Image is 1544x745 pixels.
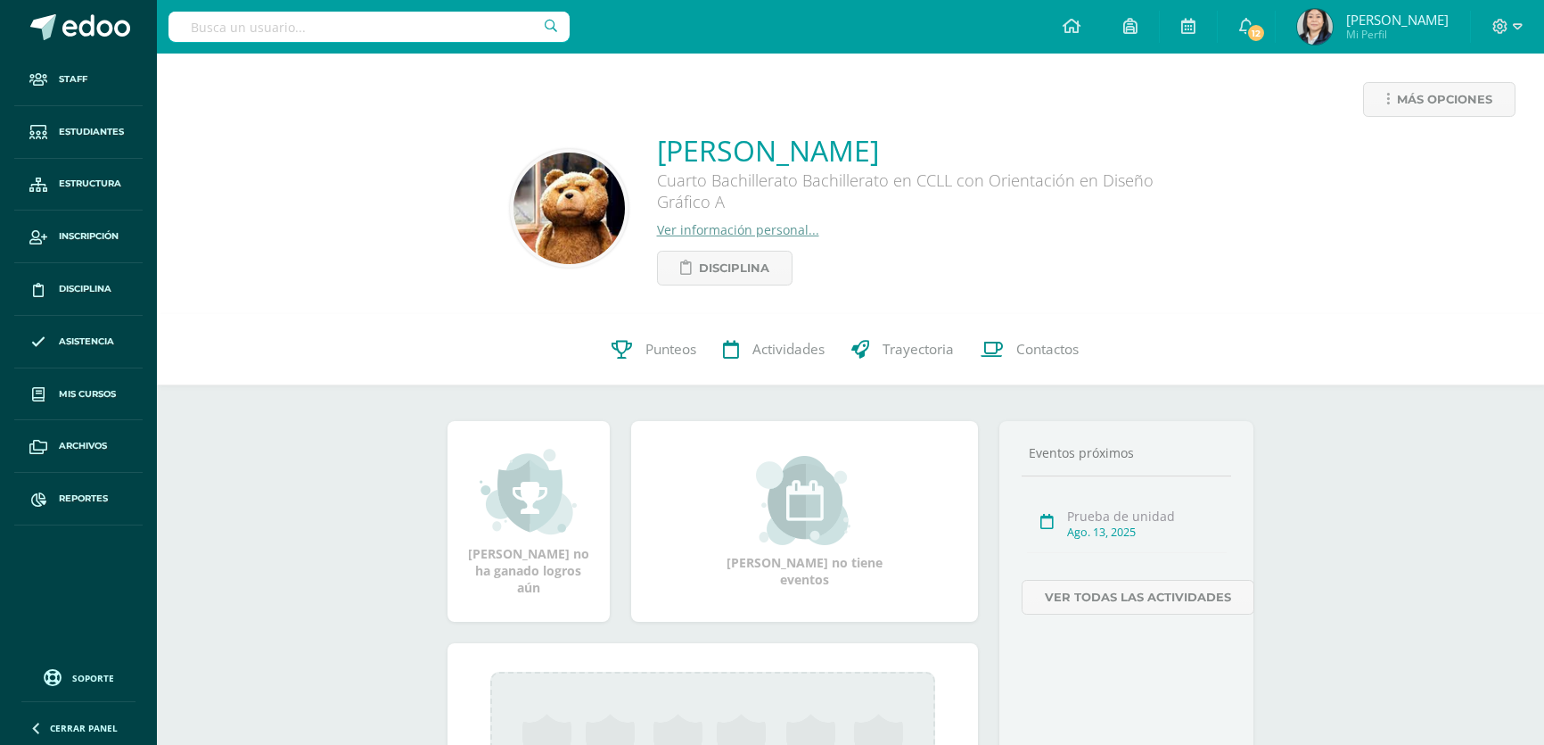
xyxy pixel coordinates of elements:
[14,54,143,106] a: Staff
[59,125,124,139] span: Estudiantes
[1363,82,1515,117] a: Más opciones
[967,314,1092,385] a: Contactos
[59,229,119,244] span: Inscripción
[14,316,143,368] a: Asistencia
[59,387,116,401] span: Mis cursos
[598,314,710,385] a: Punteos
[14,420,143,473] a: Archivos
[59,177,121,191] span: Estructura
[715,456,893,588] div: [PERSON_NAME] no tiene eventos
[59,439,107,453] span: Archivos
[21,665,136,689] a: Soporte
[699,252,769,285] span: Disciplina
[1016,340,1079,359] span: Contactos
[1346,11,1449,29] span: [PERSON_NAME]
[657,170,1192,221] div: Cuarto Bachillerato Bachillerato en CCLL con Orientación en Diseño Gráfico A
[14,106,143,159] a: Estudiantes
[1246,23,1266,43] span: 12
[465,447,592,596] div: [PERSON_NAME] no ha ganado logros aún
[657,221,819,238] a: Ver información personal...
[1397,83,1492,116] span: Más opciones
[657,251,793,286] a: Disciplina
[50,722,118,734] span: Cerrar panel
[14,211,143,263] a: Inscripción
[14,473,143,526] a: Reportes
[1297,9,1333,45] img: ab5b52e538c9069687ecb61632cf326d.png
[14,263,143,316] a: Disciplina
[480,447,577,536] img: achievement_small.png
[168,12,570,42] input: Busca un usuario...
[59,72,87,87] span: Staff
[1346,27,1449,42] span: Mi Perfil
[59,335,114,349] span: Asistencia
[513,153,625,264] img: 9ec0880c293a0f61f305ef632df5030f.png
[59,282,111,296] span: Disciplina
[645,340,696,359] span: Punteos
[883,340,954,359] span: Trayectoria
[657,131,1192,170] a: [PERSON_NAME]
[752,340,825,359] span: Actividades
[1022,444,1232,461] div: Eventos próximos
[1067,525,1227,540] div: Ago. 13, 2025
[14,159,143,211] a: Estructura
[756,456,853,545] img: event_small.png
[59,492,108,506] span: Reportes
[14,368,143,421] a: Mis cursos
[72,672,114,684] span: Soporte
[1022,580,1254,615] a: Ver todas las actividades
[710,314,838,385] a: Actividades
[838,314,967,385] a: Trayectoria
[1067,508,1227,525] div: Prueba de unidad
